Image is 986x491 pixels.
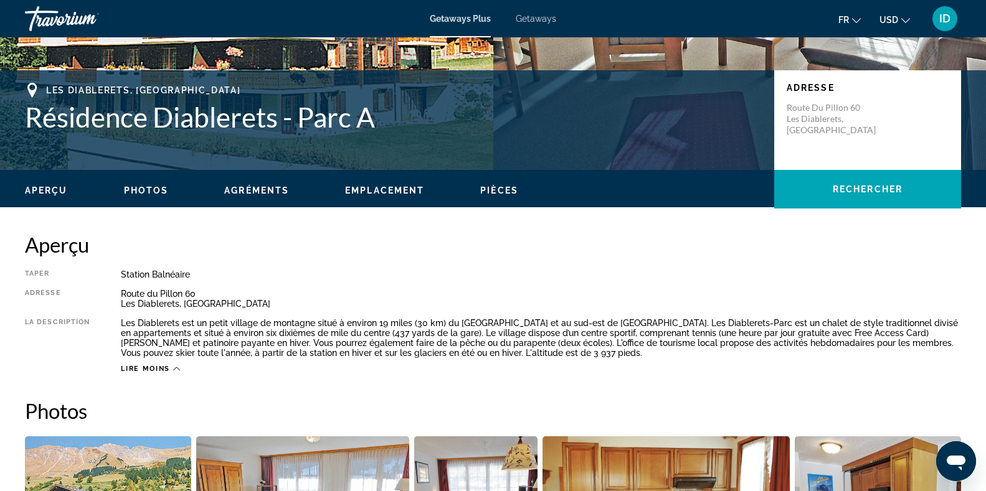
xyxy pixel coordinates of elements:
a: Getaways [516,14,556,24]
span: Emplacement [345,185,424,195]
span: USD [879,15,898,25]
span: Agréments [224,185,289,195]
a: Travorium [25,2,149,35]
button: Rechercher [774,170,961,208]
button: Aperçu [25,185,68,196]
span: Photos [124,185,169,195]
button: Change currency [879,11,910,29]
p: Adresse [787,83,949,93]
div: Les Diablerets est un petit village de montagne situé à environ 19 miles (30 km) du [GEOGRAPHIC_D... [121,318,961,358]
a: Getaways Plus [430,14,491,24]
div: Taper [25,269,90,279]
h1: Résidence Diablerets - Parc A [25,101,762,133]
button: Lire moins [121,364,180,373]
button: Change language [838,11,861,29]
button: Pièces [480,185,518,196]
span: Aperçu [25,185,68,195]
span: Rechercher [833,184,903,194]
span: Les Diablerets, [GEOGRAPHIC_DATA] [46,85,240,95]
div: La description [25,318,90,358]
h2: Aperçu [25,232,961,257]
span: ID [939,12,950,25]
p: Route du Pillon 60 Les Diablerets, [GEOGRAPHIC_DATA] [787,102,886,136]
div: Adresse [25,289,90,309]
h2: Photos [25,398,961,423]
button: Photos [124,185,169,196]
div: Route du Pillon 60 Les Diablerets, [GEOGRAPHIC_DATA] [121,289,961,309]
div: Station balnéaire [121,269,961,279]
iframe: Bouton de lancement de la fenêtre de messagerie [936,441,976,481]
span: Pièces [480,185,518,195]
button: Agréments [224,185,289,196]
button: User Menu [929,6,961,32]
button: Emplacement [345,185,424,196]
span: fr [838,15,849,25]
span: Lire moins [121,365,170,373]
